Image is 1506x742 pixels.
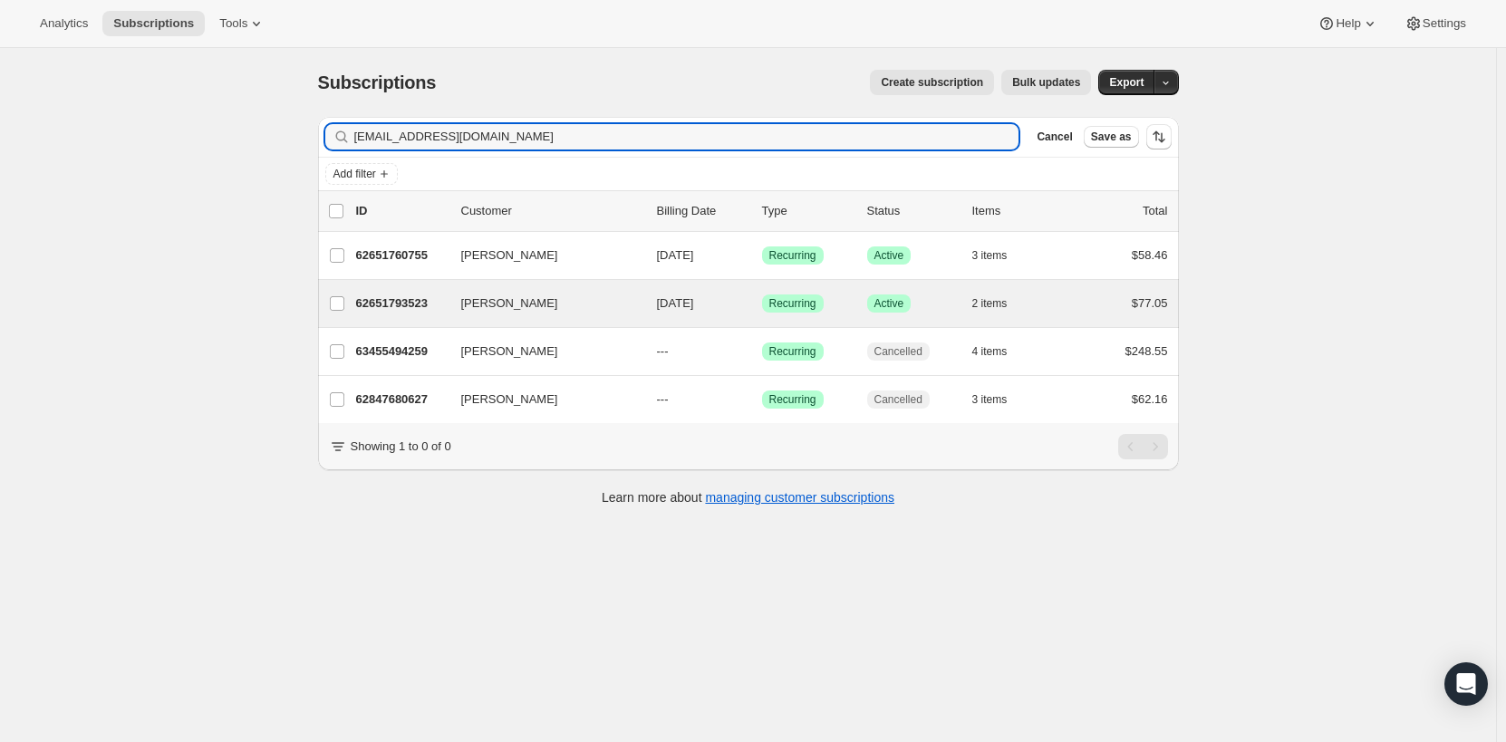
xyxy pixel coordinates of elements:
[356,339,1168,364] div: 63455494259[PERSON_NAME]---SuccessRecurringCancelled4 items$248.55
[1307,11,1389,36] button: Help
[1109,75,1144,90] span: Export
[1423,16,1466,31] span: Settings
[972,291,1028,316] button: 2 items
[450,289,632,318] button: [PERSON_NAME]
[657,296,694,310] span: [DATE]
[356,246,447,265] p: 62651760755
[356,294,447,313] p: 62651793523
[874,248,904,263] span: Active
[356,342,447,361] p: 63455494259
[1012,75,1080,90] span: Bulk updates
[450,241,632,270] button: [PERSON_NAME]
[102,11,205,36] button: Subscriptions
[972,344,1008,359] span: 4 items
[351,438,451,456] p: Showing 1 to 0 of 0
[769,392,816,407] span: Recurring
[461,246,558,265] span: [PERSON_NAME]
[1098,70,1154,95] button: Export
[769,296,816,311] span: Recurring
[461,342,558,361] span: [PERSON_NAME]
[972,296,1008,311] span: 2 items
[874,344,922,359] span: Cancelled
[333,167,376,181] span: Add filter
[657,392,669,406] span: ---
[972,202,1063,220] div: Items
[356,243,1168,268] div: 62651760755[PERSON_NAME][DATE]SuccessRecurringSuccessActive3 items$58.46
[1143,202,1167,220] p: Total
[450,337,632,366] button: [PERSON_NAME]
[325,163,398,185] button: Add filter
[1084,126,1139,148] button: Save as
[354,124,1019,149] input: Filter subscribers
[461,294,558,313] span: [PERSON_NAME]
[356,291,1168,316] div: 62651793523[PERSON_NAME][DATE]SuccessRecurringSuccessActive2 items$77.05
[461,390,558,409] span: [PERSON_NAME]
[874,392,922,407] span: Cancelled
[1132,392,1168,406] span: $62.16
[972,248,1008,263] span: 3 items
[972,243,1028,268] button: 3 items
[356,202,1168,220] div: IDCustomerBilling DateTypeStatusItemsTotal
[356,390,447,409] p: 62847680627
[1118,434,1168,459] nav: Pagination
[356,387,1168,412] div: 62847680627[PERSON_NAME]---SuccessRecurringCancelled3 items$62.16
[972,387,1028,412] button: 3 items
[318,72,437,92] span: Subscriptions
[1146,124,1172,149] button: Sort the results
[657,202,748,220] p: Billing Date
[1001,70,1091,95] button: Bulk updates
[1394,11,1477,36] button: Settings
[1336,16,1360,31] span: Help
[657,344,669,358] span: ---
[870,70,994,95] button: Create subscription
[762,202,853,220] div: Type
[208,11,276,36] button: Tools
[1125,344,1168,358] span: $248.55
[40,16,88,31] span: Analytics
[769,248,816,263] span: Recurring
[602,488,894,506] p: Learn more about
[29,11,99,36] button: Analytics
[769,344,816,359] span: Recurring
[881,75,983,90] span: Create subscription
[657,248,694,262] span: [DATE]
[1132,296,1168,310] span: $77.05
[1444,662,1488,706] div: Open Intercom Messenger
[972,339,1028,364] button: 4 items
[1091,130,1132,144] span: Save as
[113,16,194,31] span: Subscriptions
[219,16,247,31] span: Tools
[874,296,904,311] span: Active
[1029,126,1079,148] button: Cancel
[461,202,642,220] p: Customer
[972,392,1008,407] span: 3 items
[705,490,894,505] a: managing customer subscriptions
[1037,130,1072,144] span: Cancel
[450,385,632,414] button: [PERSON_NAME]
[356,202,447,220] p: ID
[1132,248,1168,262] span: $58.46
[867,202,958,220] p: Status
